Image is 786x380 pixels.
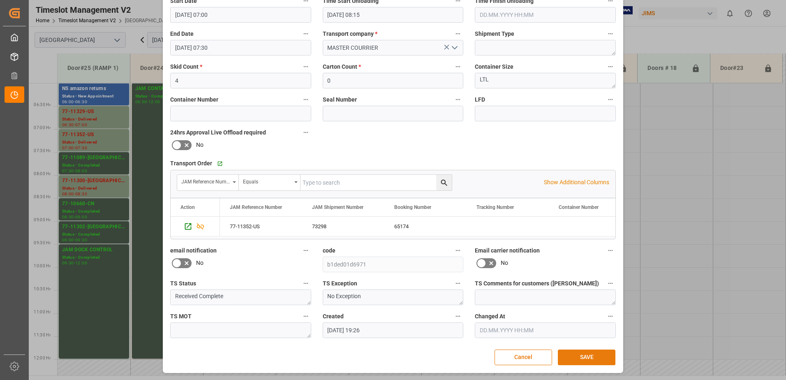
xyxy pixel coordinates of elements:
button: Container Size [605,61,616,72]
button: SAVE [558,350,615,365]
div: Equals [243,176,291,185]
textarea: Received Complete [170,290,311,305]
span: Transport Order [170,159,212,168]
span: TS Exception [323,279,357,288]
span: No [501,259,508,267]
button: Skid Count * [301,61,311,72]
input: DD.MM.YYYY HH:MM [170,7,311,23]
span: Seal Number [323,95,357,104]
button: search button [436,175,452,190]
span: TS Comments for customers ([PERSON_NAME]) [475,279,599,288]
button: TS Status [301,278,311,289]
span: TS MOT [170,312,192,321]
span: code [323,246,335,255]
button: email notification [301,245,311,256]
span: TS Status [170,279,196,288]
span: Created [323,312,344,321]
div: Press SPACE to select this row. [171,217,220,236]
textarea: No Exception [323,290,464,305]
span: Container Size [475,63,513,71]
input: Type to search [301,175,452,190]
input: DD.MM.YYYY HH:MM [323,322,464,338]
span: No [196,259,203,267]
button: Created [453,311,463,322]
span: JAM Shipment Number [312,204,363,210]
button: code [453,245,463,256]
div: 65174 [384,217,467,236]
button: 24hrs Approval Live Offload required [301,127,311,138]
button: Container Number [301,94,311,105]
button: Seal Number [453,94,463,105]
button: Changed At [605,311,616,322]
button: Transport company * [453,28,463,39]
span: 24hrs Approval Live Offload required [170,128,266,137]
div: JAM Reference Number [181,176,230,185]
div: 73298 [302,217,384,236]
span: LFD [475,95,485,104]
input: DD.MM.YYYY HH:MM [475,322,616,338]
button: TS MOT [301,311,311,322]
button: open menu [177,175,239,190]
span: Carton Count [323,63,361,71]
span: JAM Reference Number [230,204,282,210]
span: Shipment Type [475,30,514,38]
span: email notification [170,246,217,255]
textarea: LTL [475,73,616,88]
button: Carton Count * [453,61,463,72]
p: Show Additional Columns [544,178,609,187]
span: Container Number [170,95,218,104]
input: DD.MM.YYYY HH:MM [170,40,311,56]
button: Shipment Type [605,28,616,39]
input: DD.MM.YYYY HH:MM [475,7,616,23]
button: LFD [605,94,616,105]
span: Changed At [475,312,505,321]
button: Cancel [495,350,552,365]
span: End Date [170,30,194,38]
button: Email carrier notification [605,245,616,256]
span: No [196,141,203,149]
span: Tracking Number [476,204,514,210]
span: Container Number [559,204,599,210]
span: Skid Count [170,63,202,71]
span: Transport company [323,30,377,38]
div: 77-11352-US [220,217,302,236]
button: TS Exception [453,278,463,289]
span: Booking Number [394,204,431,210]
input: DD.MM.YYYY HH:MM [323,7,464,23]
button: open menu [448,42,460,54]
button: open menu [239,175,301,190]
span: Email carrier notification [475,246,540,255]
button: End Date [301,28,311,39]
div: Action [180,204,195,210]
button: TS Comments for customers ([PERSON_NAME]) [605,278,616,289]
